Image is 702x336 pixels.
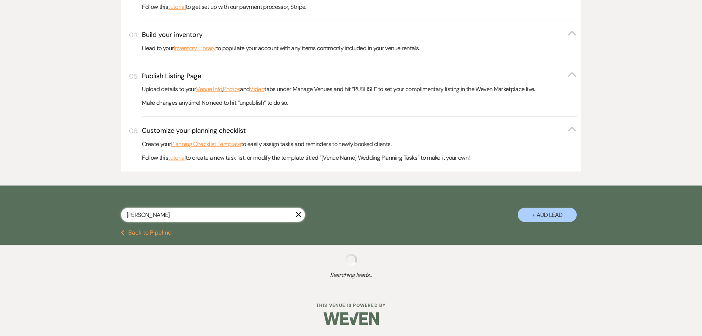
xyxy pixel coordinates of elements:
a: tutorial [168,2,186,12]
a: Photos [223,84,240,94]
p: Upload details to your , and tabs under Manage Venues and hit “PUBLISH” to set your complimentary... [142,84,577,94]
p: Head to your to populate your account with any items commonly included in your venue rentals. [142,44,577,53]
h3: Customize your planning checklist [142,126,246,135]
h3: Publish Listing Page [142,72,201,81]
img: loading spinner [345,254,357,266]
span: Searching leads... [35,271,667,280]
h3: Build your inventory [142,30,203,39]
a: Venue Info [196,84,222,94]
p: Follow this to get set up with our payment processor, Stripe. [142,2,577,12]
a: Inventory Library [174,44,216,53]
a: Planning Checklist Template [171,139,241,149]
p: Make changes anytime! No need to hit “unpublish” to do so. [142,98,577,108]
button: + Add Lead [518,208,577,222]
button: Customize your planning checklist [142,126,577,135]
button: Publish Listing Page [142,72,577,81]
button: Build your inventory [142,30,577,39]
img: Weven Logo [324,306,379,332]
a: Video [249,84,264,94]
p: Follow this to create a new task list, or modify the template titled “[Venue Name] Wedding Planni... [142,153,577,163]
button: Back to Pipeline [121,230,171,236]
a: tutorial [168,153,186,163]
input: Search by name, event date, email address or phone number [121,208,305,222]
p: Create your to easily assign tasks and reminders to newly booked clients. [142,139,577,149]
